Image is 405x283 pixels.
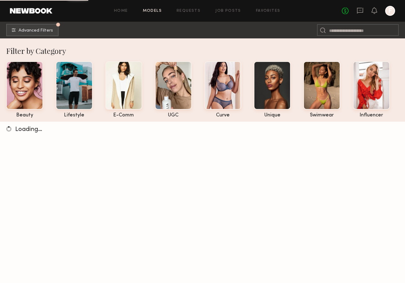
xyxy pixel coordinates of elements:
[15,127,42,133] span: Loading…
[254,113,291,118] div: unique
[6,46,405,56] div: Filter by Category
[256,9,280,13] a: Favorites
[143,9,162,13] a: Models
[6,24,59,36] button: Advanced Filters
[385,6,395,16] a: F
[215,9,241,13] a: Job Posts
[56,113,93,118] div: lifestyle
[155,113,192,118] div: UGC
[6,113,43,118] div: beauty
[114,9,128,13] a: Home
[303,113,340,118] div: swimwear
[105,113,142,118] div: e-comm
[205,113,241,118] div: curve
[19,28,53,33] span: Advanced Filters
[177,9,200,13] a: Requests
[353,113,390,118] div: influencer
